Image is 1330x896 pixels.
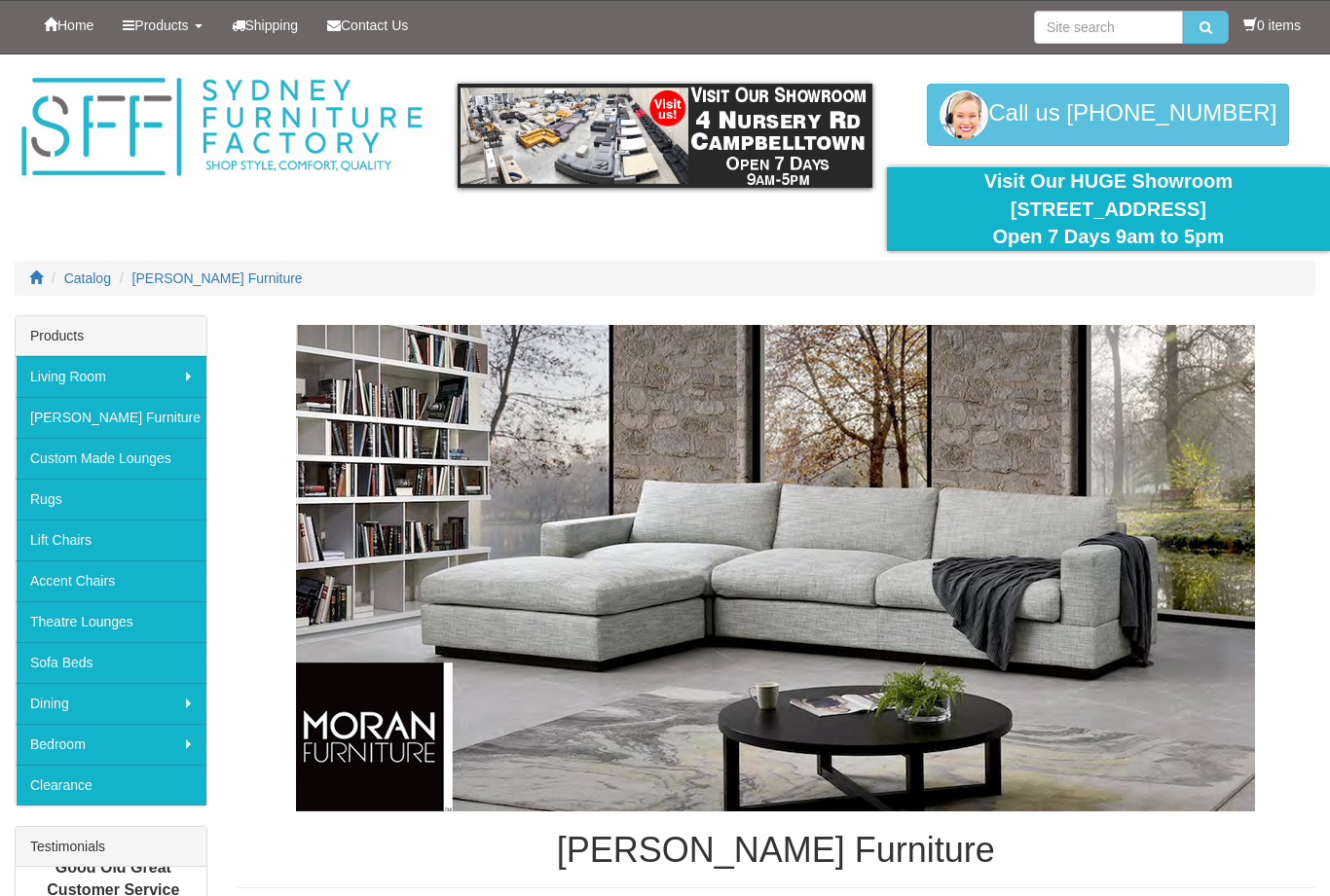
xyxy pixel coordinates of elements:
a: [PERSON_NAME] Furniture [132,270,303,286]
div: Testimonials [16,827,206,867]
a: Contact Us [313,1,423,50]
a: [PERSON_NAME] Furniture [16,397,206,438]
a: Accent Chairs [16,560,206,601]
img: Moran Furniture [296,325,1255,811]
span: Home [57,18,93,33]
span: Products [134,18,188,33]
a: Living Room [16,356,206,397]
a: Theatre Lounges [16,601,206,642]
a: Sofa Beds [16,642,206,683]
span: Shipping [245,18,299,33]
a: Custom Made Lounges [16,438,206,479]
h1: [PERSON_NAME] Furniture [237,831,1315,870]
input: Site search [1034,11,1183,44]
a: Rugs [16,479,206,520]
a: Products [108,1,216,50]
a: Shipping [217,1,314,50]
div: Products [16,316,206,356]
img: showroom.gif [458,84,871,188]
a: Lift Chairs [16,520,206,560]
a: Dining [16,683,206,724]
li: 0 items [1243,16,1301,35]
a: Home [29,1,108,50]
span: Contact Us [341,18,408,33]
a: Catalog [64,270,111,286]
div: Visit Our HUGE Showroom [STREET_ADDRESS] Open 7 Days 9am to 5pm [902,167,1315,251]
img: Sydney Furniture Factory [15,74,428,181]
a: Bedroom [16,724,206,765]
a: Clearance [16,765,206,806]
